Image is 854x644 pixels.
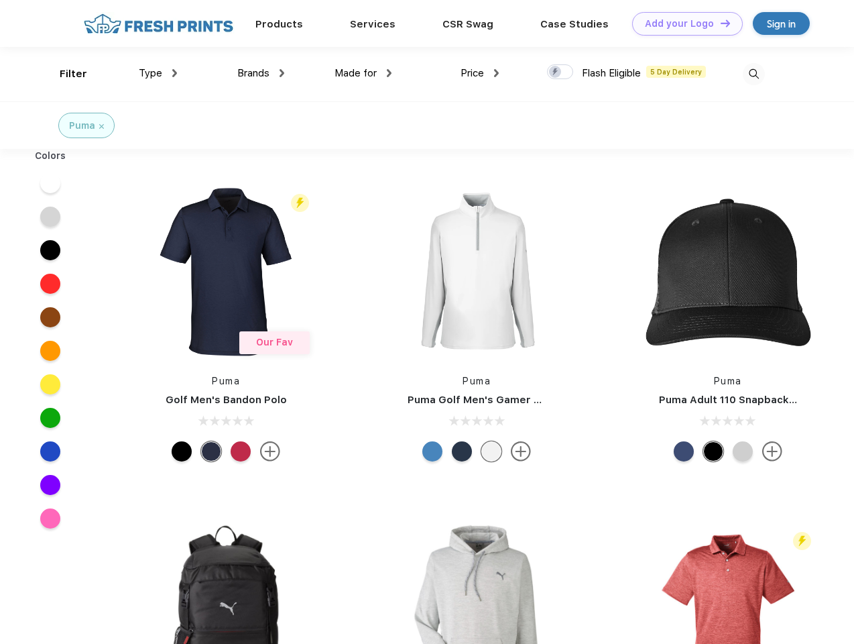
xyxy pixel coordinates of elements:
a: Golf Men's Bandon Polo [166,394,287,406]
div: Ski Patrol [231,441,251,462]
a: CSR Swag [442,18,493,30]
img: DT [721,19,730,27]
a: Sign in [753,12,810,35]
a: Puma [463,376,491,386]
img: dropdown.png [494,69,499,77]
img: filter_cancel.svg [99,124,104,129]
img: dropdown.png [280,69,284,77]
div: Quarry Brt Whit [733,441,753,462]
span: Made for [334,67,377,79]
span: Price [461,67,484,79]
span: Our Fav [256,337,293,347]
span: Type [139,67,162,79]
a: Puma Golf Men's Gamer Golf Quarter-Zip [408,394,619,406]
img: fo%20logo%202.webp [80,12,237,36]
span: 5 Day Delivery [646,66,706,78]
div: Bright Cobalt [422,441,442,462]
img: more.svg [260,441,280,462]
div: Navy Blazer [452,441,472,462]
a: Puma [714,376,742,386]
img: more.svg [762,441,782,462]
img: dropdown.png [387,69,391,77]
img: func=resize&h=266 [137,182,315,361]
div: Sign in [767,16,796,32]
div: Puma [69,119,95,133]
div: Peacoat Qut Shd [674,441,694,462]
div: Bright White [481,441,501,462]
img: flash_active_toggle.svg [793,532,811,550]
a: Puma [212,376,240,386]
div: Navy Blazer [201,441,221,462]
img: func=resize&h=266 [387,182,566,361]
div: Colors [25,149,76,163]
span: Flash Eligible [582,67,641,79]
span: Brands [237,67,269,79]
img: dropdown.png [172,69,177,77]
a: Services [350,18,395,30]
a: Products [255,18,303,30]
img: func=resize&h=266 [639,182,817,361]
div: Filter [60,66,87,82]
img: flash_active_toggle.svg [291,194,309,212]
img: more.svg [511,441,531,462]
div: Puma Black [172,441,192,462]
div: Pma Blk Pma Blk [703,441,723,462]
img: desktop_search.svg [743,63,765,85]
div: Add your Logo [645,18,714,30]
